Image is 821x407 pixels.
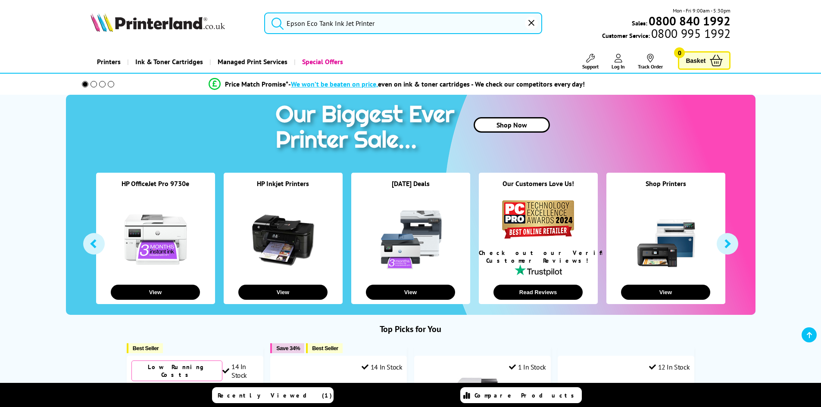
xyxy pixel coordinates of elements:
[606,179,725,199] div: Shop Printers
[288,80,585,88] div: - even on ink & toner cartridges - We check our competitors every day!
[362,363,402,371] div: 14 In Stock
[638,54,663,70] a: Track Order
[673,6,730,15] span: Mon - Fri 9:00am - 5:30pm
[649,363,690,371] div: 12 In Stock
[209,51,294,73] a: Managed Print Services
[111,285,200,300] button: View
[238,285,328,300] button: View
[91,13,254,34] a: Printerland Logo
[270,343,304,353] button: Save 34%
[678,51,730,70] a: Basket 0
[131,360,223,381] div: Low Running Costs
[479,179,598,199] div: Our Customers Love Us!
[212,387,334,403] a: Recently Viewed (1)
[306,343,343,353] button: Best Seller
[493,285,583,300] button: Read Reviews
[474,117,550,133] a: Shop Now
[91,51,127,73] a: Printers
[264,12,542,34] input: Sear
[291,80,378,88] span: We won’t be beaten on price,
[621,285,710,300] button: View
[133,345,159,351] span: Best Seller
[271,95,463,162] img: printer sale
[70,77,724,92] li: modal_Promise
[225,80,288,88] span: Price Match Promise*
[582,63,599,70] span: Support
[276,345,300,351] span: Save 34%
[509,363,546,371] div: 1 In Stock
[632,19,647,27] span: Sales:
[366,285,455,300] button: View
[460,387,582,403] a: Compare Products
[612,63,625,70] span: Log In
[127,51,209,73] a: Ink & Toner Cartridges
[647,17,730,25] a: 0800 840 1992
[312,345,338,351] span: Best Seller
[91,13,225,32] img: Printerland Logo
[257,179,309,188] a: HP Inkjet Printers
[222,362,259,379] div: 14 In Stock
[686,55,705,66] span: Basket
[582,54,599,70] a: Support
[294,51,350,73] a: Special Offers
[135,51,203,73] span: Ink & Toner Cartridges
[474,391,579,399] span: Compare Products
[602,29,730,40] span: Customer Service:
[674,47,685,58] span: 0
[122,179,189,188] a: HP OfficeJet Pro 9730e
[650,29,730,37] span: 0800 995 1992
[218,391,332,399] span: Recently Viewed (1)
[351,179,470,199] div: [DATE] Deals
[127,343,163,353] button: Best Seller
[612,54,625,70] a: Log In
[649,13,730,29] b: 0800 840 1992
[479,249,598,264] div: Check out our Verified Customer Reviews!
